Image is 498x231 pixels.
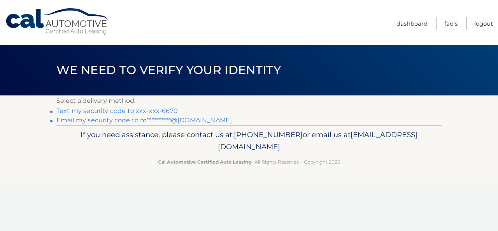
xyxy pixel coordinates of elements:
[56,95,442,106] p: Select a delivery method:
[56,63,281,77] span: We need to verify your identity
[474,17,493,30] a: Logout
[61,129,437,153] p: If you need assistance, please contact us at: or email us at
[234,130,303,139] span: [PHONE_NUMBER]
[5,8,110,35] a: Cal Automotive
[444,17,458,30] a: FAQ's
[56,116,232,124] a: Email my security code to m**********@[DOMAIN_NAME]
[61,158,437,166] p: - All Rights Reserved - Copyright 2025
[56,107,178,115] a: Text my security code to xxx-xxx-6670
[396,17,428,30] a: Dashboard
[158,159,251,165] strong: Cal Automotive Certified Auto Leasing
